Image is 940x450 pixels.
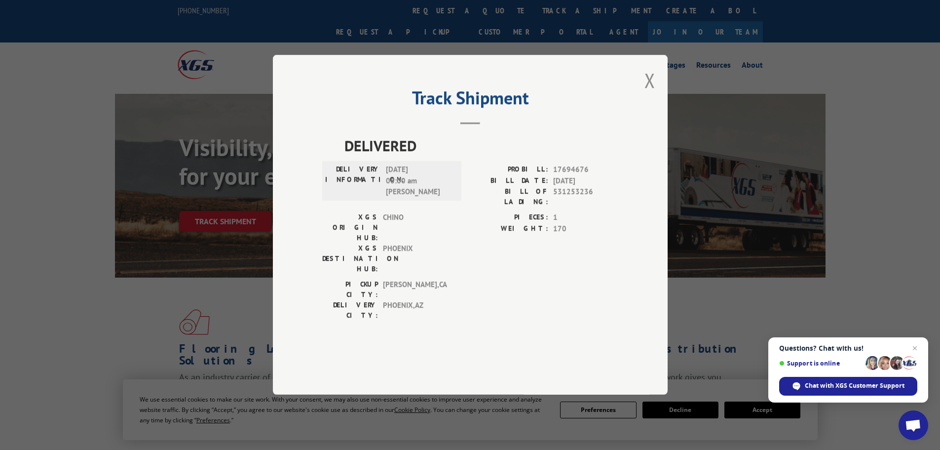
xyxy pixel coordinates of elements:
[899,410,928,440] div: Open chat
[322,300,378,321] label: DELIVERY CITY:
[553,212,618,224] span: 1
[383,300,450,321] span: PHOENIX , AZ
[805,381,904,390] span: Chat with XGS Customer Support
[779,360,862,367] span: Support is online
[322,91,618,110] h2: Track Shipment
[344,135,618,157] span: DELIVERED
[553,223,618,235] span: 170
[470,223,548,235] label: WEIGHT:
[383,212,450,244] span: CHINO
[470,164,548,176] label: PROBILL:
[553,175,618,187] span: [DATE]
[553,187,618,207] span: 531253236
[909,342,921,354] span: Close chat
[383,280,450,300] span: [PERSON_NAME] , CA
[779,344,917,352] span: Questions? Chat with us!
[322,244,378,275] label: XGS DESTINATION HUB:
[779,377,917,396] div: Chat with XGS Customer Support
[322,280,378,300] label: PICKUP CITY:
[470,187,548,207] label: BILL OF LADING:
[322,212,378,244] label: XGS ORIGIN HUB:
[470,175,548,187] label: BILL DATE:
[644,67,655,93] button: Close modal
[325,164,381,198] label: DELIVERY INFORMATION:
[386,164,452,198] span: [DATE] 08:00 am [PERSON_NAME]
[470,212,548,224] label: PIECES:
[383,244,450,275] span: PHOENIX
[553,164,618,176] span: 17694676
